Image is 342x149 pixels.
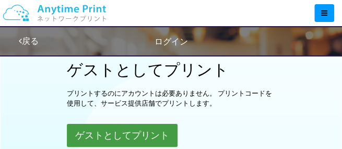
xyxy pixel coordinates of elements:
h1: ゲストとしてプリント [67,61,276,78]
a: 戻る [19,37,39,45]
p: プリントするのにアカウントは必要ありません。 プリントコードを使用して、サービス提供店舗でプリントします。 [67,89,276,108]
button: ゲストとしてプリント [67,124,178,147]
span: ログイン [155,37,188,46]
